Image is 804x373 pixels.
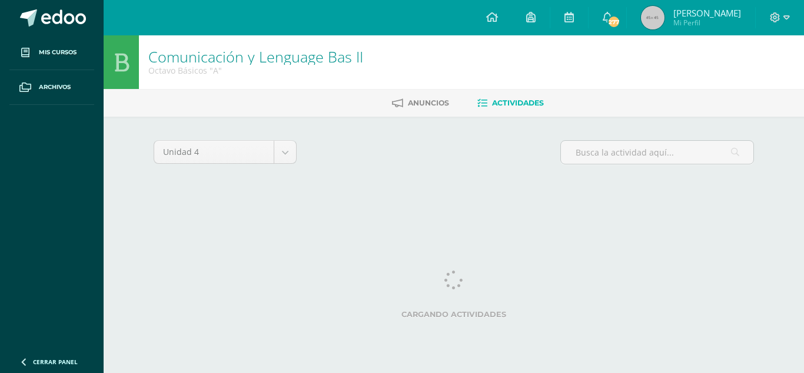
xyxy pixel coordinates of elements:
[148,47,363,67] a: Comunicación y Lenguage Bas II
[641,6,665,29] img: 45x45
[9,70,94,105] a: Archivos
[607,15,620,28] span: 277
[154,310,754,319] label: Cargando actividades
[148,65,363,76] div: Octavo Básicos 'A'
[163,141,265,163] span: Unidad 4
[148,48,363,65] h1: Comunicación y Lenguage Bas II
[39,48,77,57] span: Mis cursos
[477,94,544,113] a: Actividades
[408,98,449,107] span: Anuncios
[9,35,94,70] a: Mis cursos
[561,141,753,164] input: Busca la actividad aquí...
[39,82,71,92] span: Archivos
[492,98,544,107] span: Actividades
[392,94,449,113] a: Anuncios
[154,141,296,163] a: Unidad 4
[33,358,78,366] span: Cerrar panel
[673,18,741,28] span: Mi Perfil
[673,7,741,19] span: [PERSON_NAME]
